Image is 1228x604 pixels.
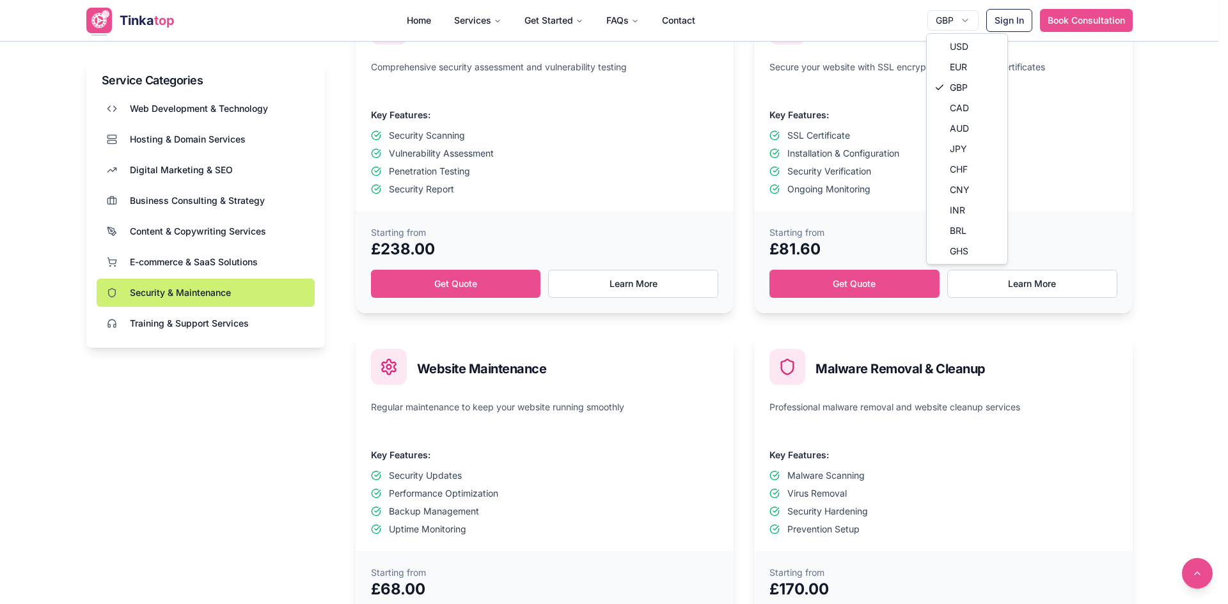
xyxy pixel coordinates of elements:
[950,183,970,196] span: CNY
[950,102,969,114] span: CAD
[950,143,967,155] span: JPY
[950,163,968,176] span: CHF
[950,245,968,258] span: GHS
[950,81,968,94] span: GBP
[950,204,965,217] span: INR
[950,122,969,135] span: AUD
[950,40,968,53] span: USD
[950,224,966,237] span: BRL
[950,61,967,74] span: EUR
